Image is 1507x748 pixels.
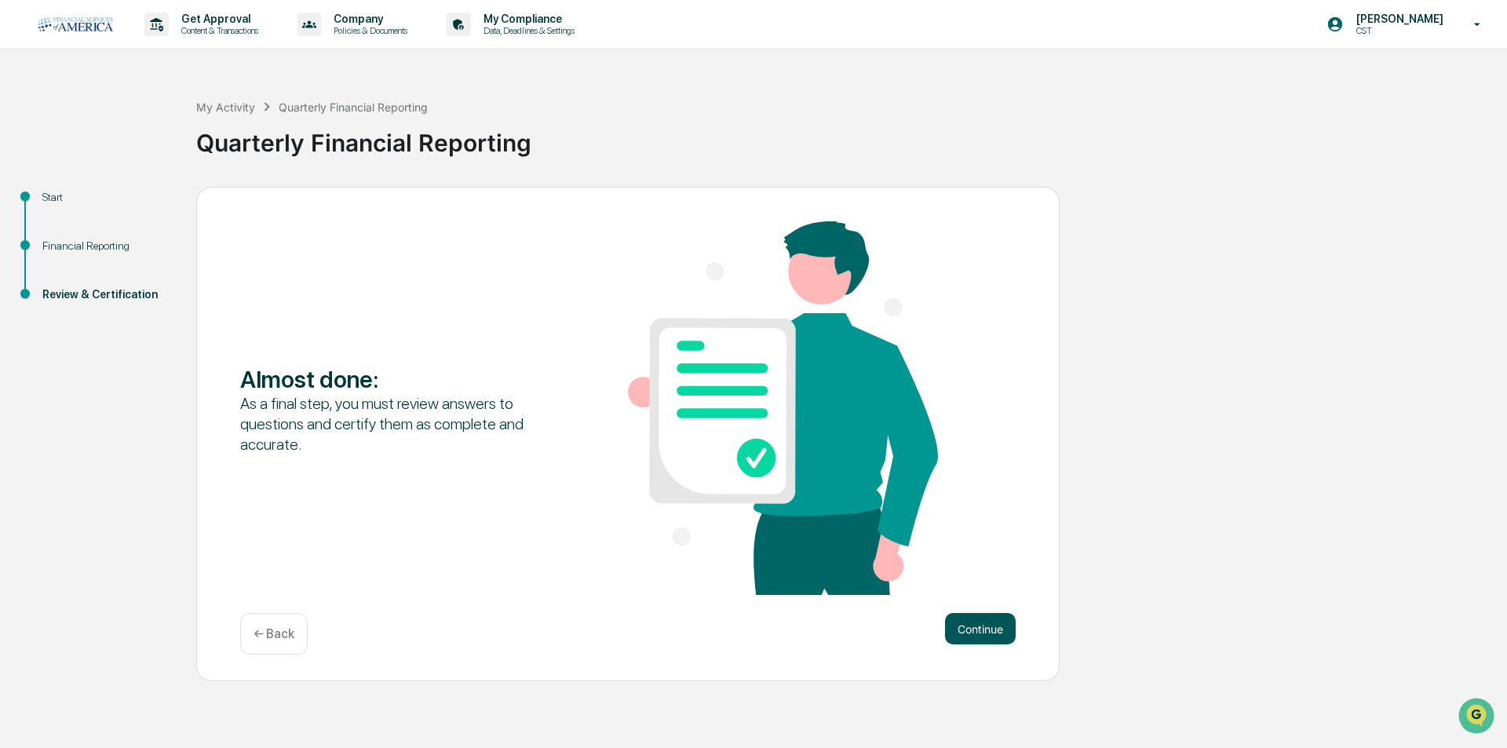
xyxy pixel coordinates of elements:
p: [PERSON_NAME] [1344,13,1451,25]
img: logo [38,17,113,31]
div: 🖐️ [16,199,28,212]
div: Review & Certification [42,286,171,303]
span: Preclearance [31,198,101,213]
p: Company [321,13,415,25]
p: CST [1344,25,1451,36]
div: 🔎 [16,229,28,242]
div: Start [42,189,171,206]
p: My Compliance [471,13,582,25]
div: Quarterly Financial Reporting [279,100,428,114]
iframe: Open customer support [1457,696,1499,739]
div: Almost done : [240,365,550,393]
div: My Activity [196,100,255,114]
p: Content & Transactions [169,25,266,36]
div: Quarterly Financial Reporting [196,116,1499,157]
p: Data, Deadlines & Settings [471,25,582,36]
div: 🗄️ [114,199,126,212]
span: Data Lookup [31,228,99,243]
img: Almost done [628,221,938,595]
a: 🖐️Preclearance [9,192,108,220]
p: How can we help? [16,33,286,58]
a: 🔎Data Lookup [9,221,105,250]
div: Financial Reporting [42,238,171,254]
a: Powered byPylon [111,265,190,278]
span: Pylon [156,266,190,278]
a: 🗄️Attestations [108,192,201,220]
p: ← Back [254,626,294,641]
p: Get Approval [169,13,266,25]
button: Start new chat [267,125,286,144]
div: We're available if you need us! [53,136,199,148]
img: 1746055101610-c473b297-6a78-478c-a979-82029cc54cd1 [16,120,44,148]
div: As a final step, you must review answers to questions and certify them as complete and accurate. [240,393,550,454]
span: Attestations [130,198,195,213]
div: Start new chat [53,120,257,136]
button: Continue [945,613,1016,644]
p: Policies & Documents [321,25,415,36]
